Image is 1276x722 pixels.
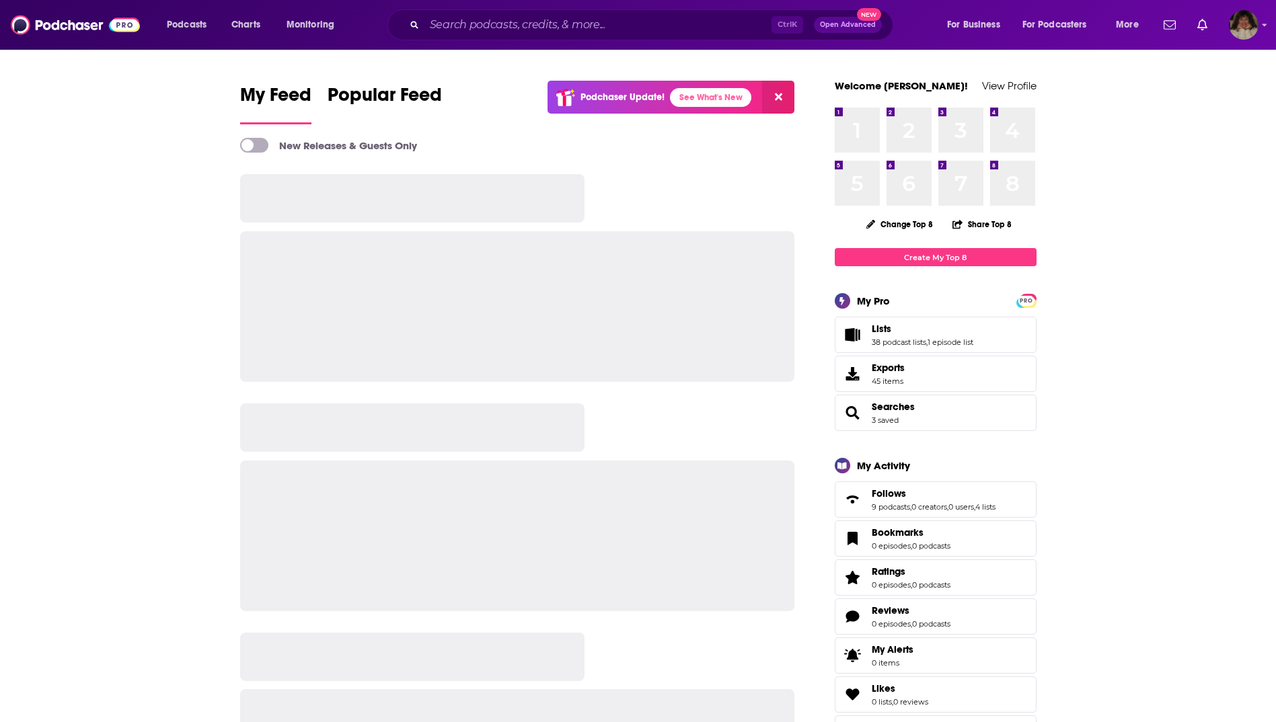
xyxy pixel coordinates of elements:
span: , [892,697,893,707]
a: 1 episode list [928,337,973,347]
span: Ratings [835,559,1037,596]
span: Reviews [835,598,1037,635]
span: Likes [835,676,1037,713]
a: 0 podcasts [912,541,950,551]
a: 0 episodes [872,619,911,629]
span: , [911,580,912,590]
button: Open AdvancedNew [814,17,882,33]
button: Show profile menu [1229,10,1259,40]
span: Charts [231,15,260,34]
button: open menu [157,14,224,36]
a: Searches [839,403,866,422]
span: Ctrl K [772,16,803,34]
span: My Alerts [872,643,913,655]
span: Searches [835,395,1037,431]
a: 4 lists [975,502,996,512]
span: Open Advanced [820,22,876,28]
div: My Pro [857,294,890,307]
span: , [974,502,975,512]
button: open menu [1014,14,1106,36]
a: 0 users [948,502,974,512]
a: Popular Feed [328,83,442,124]
button: open menu [938,14,1017,36]
a: View Profile [982,79,1037,92]
button: Change Top 8 [858,216,942,233]
span: For Business [947,15,1000,34]
a: See What's New [670,88,751,107]
a: Follows [839,490,866,509]
span: More [1116,15,1139,34]
a: Ratings [839,568,866,587]
a: Searches [872,401,915,413]
a: Bookmarks [872,526,950,538]
a: Likes [872,682,928,694]
a: 0 creators [911,502,947,512]
a: 38 podcast lists [872,337,926,347]
span: For Podcasters [1022,15,1087,34]
span: Podcasts [167,15,207,34]
button: Share Top 8 [952,211,1012,237]
a: 0 lists [872,697,892,707]
a: Lists [839,325,866,344]
a: 0 podcasts [912,619,950,629]
span: Follows [872,487,906,499]
input: Search podcasts, credits, & more... [424,14,772,36]
a: Charts [223,14,268,36]
span: Popular Feed [328,83,442,114]
span: New [857,8,881,21]
a: 3 saved [872,415,899,425]
a: 0 podcasts [912,580,950,590]
a: Ratings [872,565,950,577]
p: Podchaser Update! [580,91,665,103]
span: 45 items [872,376,905,386]
span: Likes [872,682,895,694]
a: Likes [839,685,866,704]
a: Exports [835,356,1037,392]
div: My Activity [857,459,910,472]
span: Exports [872,362,905,374]
a: Show notifications dropdown [1158,13,1181,36]
span: , [911,541,912,551]
a: Reviews [839,607,866,626]
span: Ratings [872,565,905,577]
button: open menu [277,14,352,36]
img: Podchaser - Follow, Share and Rate Podcasts [11,12,140,38]
a: PRO [1018,295,1035,305]
span: Follows [835,481,1037,518]
img: User Profile [1229,10,1259,40]
span: Logged in as angelport [1229,10,1259,40]
span: , [926,337,928,347]
span: PRO [1018,296,1035,306]
span: Bookmarks [872,526,924,538]
a: My Alerts [835,637,1037,674]
div: Search podcasts, credits, & more... [400,9,906,40]
a: 9 podcasts [872,502,910,512]
a: Follows [872,487,996,499]
span: My Alerts [839,646,866,665]
span: Bookmarks [835,520,1037,557]
a: 0 reviews [893,697,928,707]
a: 0 episodes [872,541,911,551]
a: New Releases & Guests Only [240,138,417,153]
span: Lists [835,317,1037,353]
button: open menu [1106,14,1156,36]
span: Monitoring [287,15,334,34]
a: Reviews [872,604,950,616]
span: , [910,502,911,512]
a: Bookmarks [839,529,866,548]
a: Show notifications dropdown [1192,13,1213,36]
span: My Feed [240,83,311,114]
a: Lists [872,323,973,335]
span: Exports [839,364,866,383]
a: Create My Top 8 [835,248,1037,266]
a: 0 episodes [872,580,911,590]
span: 0 items [872,658,913,668]
a: Welcome [PERSON_NAME]! [835,79,968,92]
span: Lists [872,323,891,335]
span: , [947,502,948,512]
span: Reviews [872,604,909,616]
